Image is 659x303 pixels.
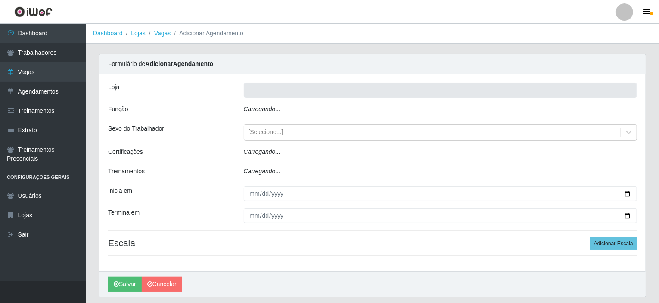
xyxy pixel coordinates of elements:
i: Carregando... [244,168,281,175]
div: Formulário de [99,54,646,74]
input: 00/00/0000 [244,186,637,201]
label: Sexo do Trabalhador [108,124,164,133]
img: CoreUI Logo [14,6,53,17]
strong: Adicionar Agendamento [145,60,213,67]
label: Termina em [108,208,140,217]
div: [Selecione...] [249,128,283,137]
label: Função [108,105,128,114]
h4: Escala [108,237,637,248]
label: Treinamentos [108,167,145,176]
button: Salvar [108,277,142,292]
a: Vagas [154,30,171,37]
a: Cancelar [142,277,182,292]
i: Carregando... [244,148,281,155]
li: Adicionar Agendamento [171,29,243,38]
input: 00/00/0000 [244,208,637,223]
a: Lojas [131,30,145,37]
button: Adicionar Escala [590,237,637,250]
label: Loja [108,83,119,92]
i: Carregando... [244,106,281,112]
label: Inicia em [108,186,132,195]
label: Certificações [108,147,143,156]
a: Dashboard [93,30,123,37]
nav: breadcrumb [86,24,659,44]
